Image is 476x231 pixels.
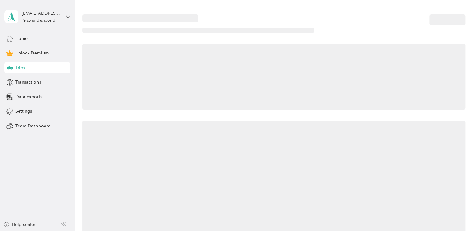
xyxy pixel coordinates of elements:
[15,50,48,56] span: Unlock Premium
[15,64,25,71] span: Trips
[441,196,476,231] iframe: Everlance-gr Chat Button Frame
[22,10,61,17] div: [EMAIL_ADDRESS][DOMAIN_NAME]
[15,35,28,42] span: Home
[15,79,41,85] span: Transactions
[3,221,35,228] button: Help center
[15,94,42,100] span: Data exports
[15,123,50,129] span: Team Dashboard
[22,19,55,23] div: Personal dashboard
[15,108,32,115] span: Settings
